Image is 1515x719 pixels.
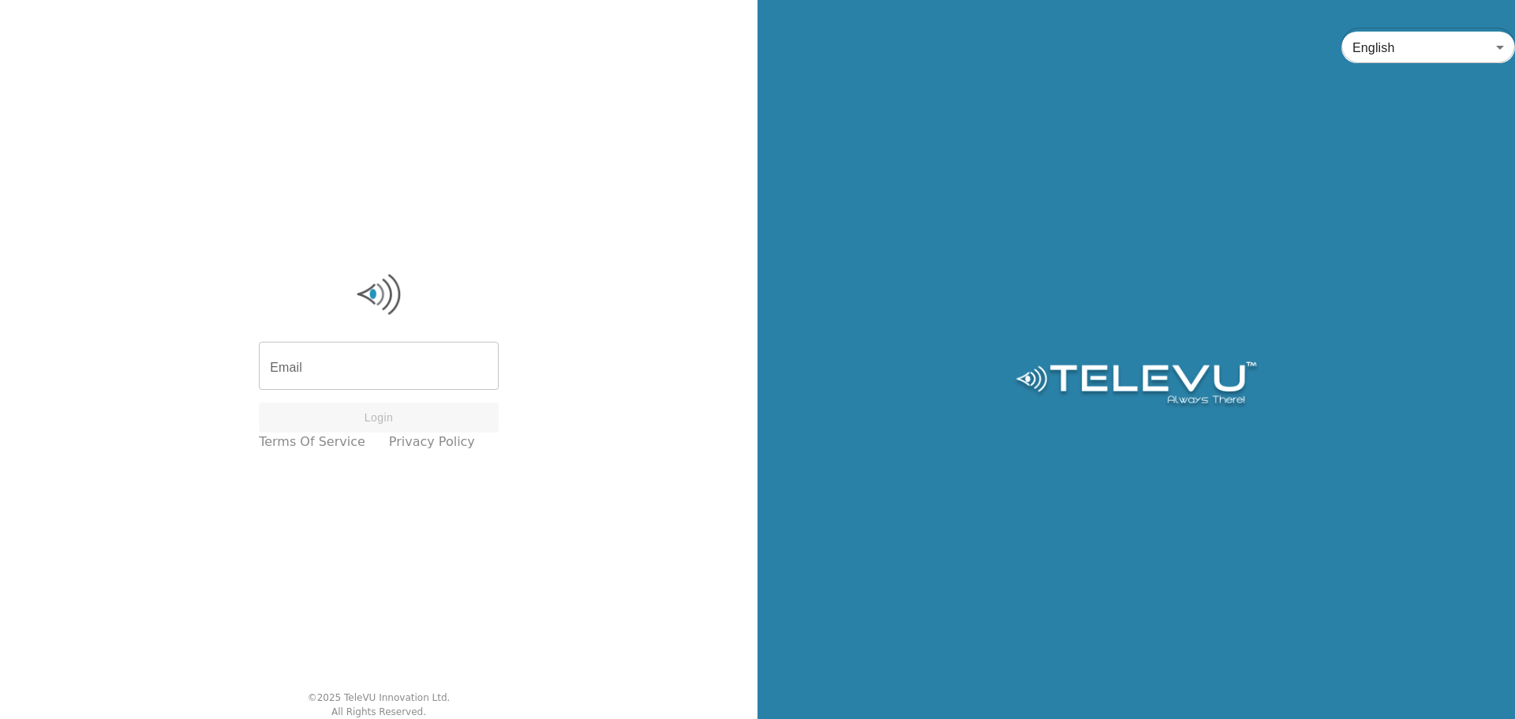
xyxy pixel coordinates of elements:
div: © 2025 TeleVU Innovation Ltd. [308,691,451,705]
a: Terms of Service [259,433,365,451]
a: Privacy Policy [389,433,475,451]
img: Logo [259,271,499,318]
div: English [1341,25,1515,69]
div: All Rights Reserved. [331,705,426,719]
img: Logo [1013,361,1259,409]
